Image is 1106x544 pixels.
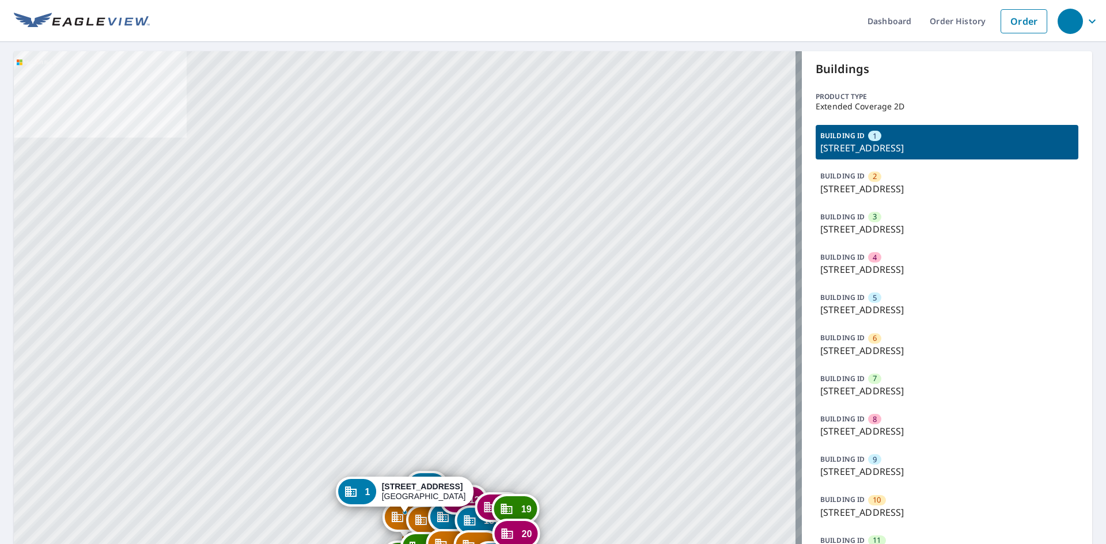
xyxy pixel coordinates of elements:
[365,488,370,496] span: 1
[873,333,877,344] span: 6
[873,211,877,222] span: 3
[14,13,150,30] img: EV Logo
[873,292,877,303] span: 5
[820,292,865,302] p: BUILDING ID
[336,477,474,512] div: Dropped pin, building 1, Commercial property, 5605 Forest Haven Cir Tampa, FL 33615
[475,492,523,528] div: Dropped pin, building 16, Commercial property, 5633 Forest Haven Cir Tampa, FL 33615
[820,333,865,343] p: BUILDING ID
[440,485,487,520] div: Dropped pin, building 12, Commercial property, 5619 Forest Haven Cir Tampa, FL 33615
[873,414,877,425] span: 8
[406,505,449,541] div: Dropped pin, building 6, Commercial property, 8305 Oak Forest Ct Tampa, FL 33615
[820,182,1074,196] p: [STREET_ADDRESS]
[820,303,1074,317] p: [STREET_ADDRESS]
[820,414,865,424] p: BUILDING ID
[820,384,1074,398] p: [STREET_ADDRESS]
[873,494,881,505] span: 10
[1001,9,1047,33] a: Order
[820,131,865,140] p: BUILDING ID
[428,502,471,538] div: Dropped pin, building 9, Commercial property, 8301 Oak Forest Ct Tampa, FL 33615
[820,424,1074,438] p: [STREET_ADDRESS]
[454,505,502,541] div: Dropped pin, building 13, Commercial property, 5625 Forest Haven Cir Tampa, FL 33615
[820,263,1074,276] p: [STREET_ADDRESS]
[873,171,877,182] span: 2
[406,471,448,507] div: Dropped pin, building 5, Commercial property, 5613 Forest Haven Cir Tampa, FL 33615
[873,252,877,263] span: 4
[521,530,532,538] span: 20
[820,222,1074,236] p: [STREET_ADDRESS]
[820,374,865,383] p: BUILDING ID
[820,494,865,504] p: BUILDING ID
[820,171,865,181] p: BUILDING ID
[816,92,1078,102] p: Product type
[873,454,877,465] span: 9
[521,505,532,513] span: 19
[873,131,877,142] span: 1
[382,502,425,538] div: Dropped pin, building 2, Commercial property, 5601 Forest Haven Cir Tampa, FL 33615
[382,482,466,501] div: [GEOGRAPHIC_DATA]
[469,496,479,504] span: 12
[492,494,540,530] div: Dropped pin, building 19, Commercial property, 5635 Forest Haven Cir Tampa, FL 33615
[382,482,463,491] strong: [STREET_ADDRESS]
[820,252,865,262] p: BUILDING ID
[816,102,1078,111] p: Extended Coverage 2D
[820,465,1074,478] p: [STREET_ADDRESS]
[820,141,1074,155] p: [STREET_ADDRESS]
[820,344,1074,357] p: [STREET_ADDRESS]
[820,454,865,464] p: BUILDING ID
[820,505,1074,519] p: [STREET_ADDRESS]
[816,60,1078,78] p: Buildings
[820,212,865,222] p: BUILDING ID
[873,373,877,384] span: 7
